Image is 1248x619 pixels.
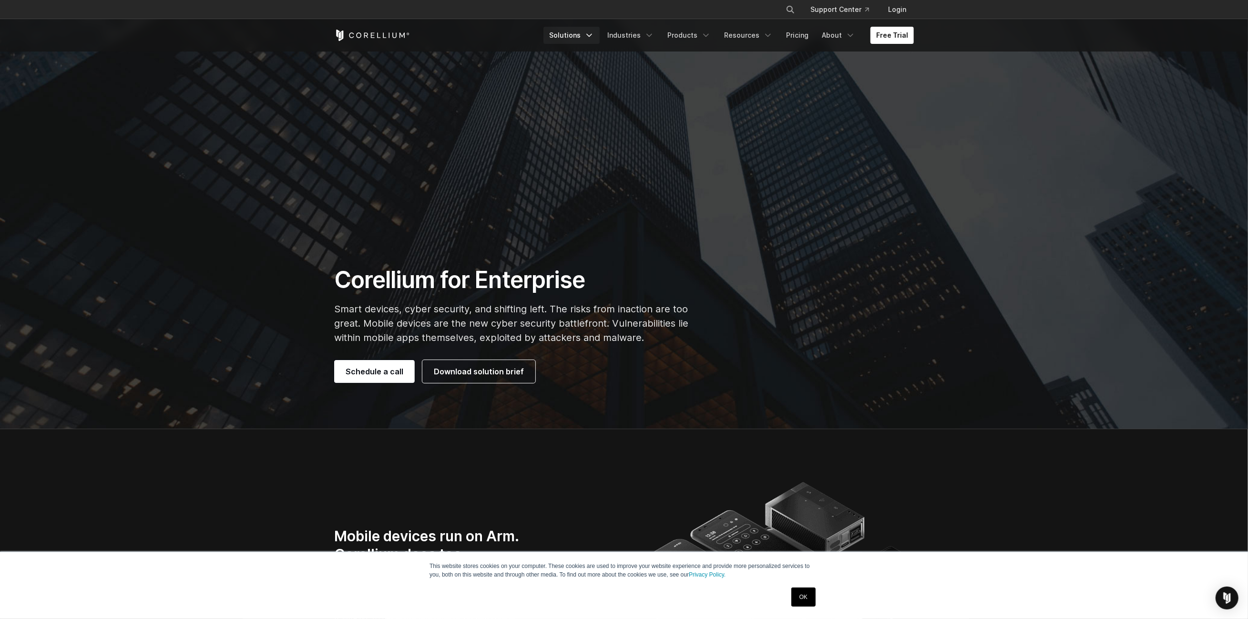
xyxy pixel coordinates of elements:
[1216,587,1238,609] div: Open Intercom Messenger
[543,27,600,44] a: Solutions
[430,562,818,579] p: This website stores cookies on your computer. These cookies are used to improve your website expe...
[880,1,914,18] a: Login
[816,27,861,44] a: About
[334,266,714,294] h1: Corellium for Enterprise
[803,1,877,18] a: Support Center
[774,1,914,18] div: Navigation Menu
[689,571,726,578] a: Privacy Policy.
[434,366,524,377] span: Download solution brief
[334,30,410,41] a: Corellium Home
[782,1,799,18] button: Search
[422,360,535,383] a: Download solution brief
[543,27,914,44] div: Navigation Menu
[870,27,914,44] a: Free Trial
[334,527,567,563] h3: Mobile devices run on Arm. Corellium does too.
[780,27,814,44] a: Pricing
[334,302,714,345] p: Smart devices, cyber security, and shifting left. The risks from inaction are too great. Mobile d...
[602,27,660,44] a: Industries
[791,588,816,607] a: OK
[662,27,716,44] a: Products
[334,360,415,383] a: Schedule a call
[718,27,778,44] a: Resources
[346,366,403,377] span: Schedule a call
